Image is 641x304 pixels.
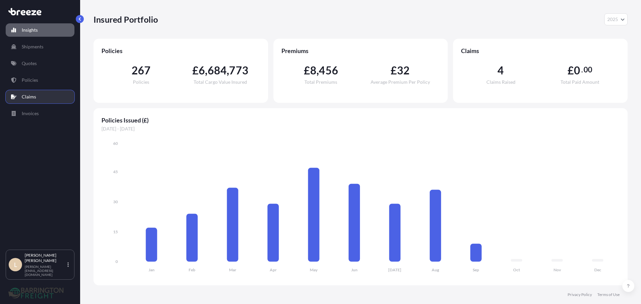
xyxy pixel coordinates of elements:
[310,267,318,272] tspan: May
[281,47,440,55] span: Premiums
[133,80,149,84] span: Policies
[397,65,410,76] span: 32
[208,65,227,76] span: 684
[22,110,39,117] p: Invoices
[597,292,620,297] a: Terms of Use
[568,292,592,297] a: Privacy Policy
[6,107,74,120] a: Invoices
[229,65,248,76] span: 773
[594,267,601,272] tspan: Dec
[149,267,155,272] tspan: Jan
[568,65,574,76] span: £
[310,65,316,76] span: 8
[371,80,430,84] span: Average Premium Per Policy
[388,267,401,272] tspan: [DATE]
[270,267,277,272] tspan: Apr
[6,90,74,103] a: Claims
[6,57,74,70] a: Quotes
[25,253,66,263] p: [PERSON_NAME] [PERSON_NAME]
[194,80,247,84] span: Total Cargo Value Insured
[205,65,207,76] span: ,
[319,65,338,76] span: 456
[14,261,17,268] span: L
[199,65,205,76] span: 6
[132,65,151,76] span: 267
[113,169,118,174] tspan: 45
[116,259,118,264] tspan: 0
[101,125,620,132] span: [DATE] - [DATE]
[113,199,118,204] tspan: 30
[461,47,620,55] span: Claims
[192,65,199,76] span: £
[561,80,599,84] span: Total Paid Amount
[227,65,229,76] span: ,
[101,47,260,55] span: Policies
[497,65,504,76] span: 4
[604,13,628,25] button: Year Selector
[113,229,118,234] tspan: 15
[101,116,620,124] span: Policies Issued (£)
[581,67,583,72] span: .
[8,288,63,298] img: organization-logo
[22,77,38,83] p: Policies
[25,265,66,277] p: [PERSON_NAME][EMAIL_ADDRESS][DOMAIN_NAME]
[189,267,195,272] tspan: Feb
[486,80,515,84] span: Claims Raised
[6,40,74,53] a: Shipments
[22,27,38,33] p: Insights
[6,23,74,37] a: Insights
[574,65,580,76] span: 0
[432,267,439,272] tspan: Aug
[22,43,43,50] p: Shipments
[304,65,310,76] span: £
[473,267,479,272] tspan: Sep
[351,267,358,272] tspan: Jun
[22,60,37,67] p: Quotes
[304,80,337,84] span: Total Premiums
[554,267,561,272] tspan: Nov
[513,267,520,272] tspan: Oct
[113,141,118,146] tspan: 60
[391,65,397,76] span: £
[316,65,319,76] span: ,
[6,73,74,87] a: Policies
[93,14,158,25] p: Insured Portfolio
[607,16,618,23] span: 2025
[229,267,236,272] tspan: Mar
[584,67,592,72] span: 00
[22,93,36,100] p: Claims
